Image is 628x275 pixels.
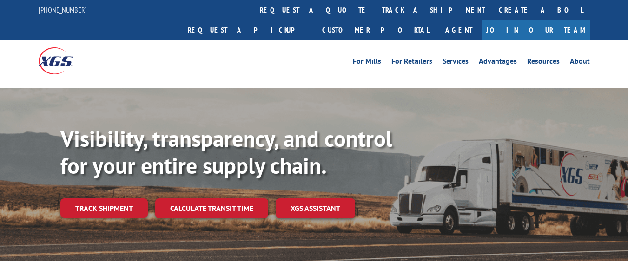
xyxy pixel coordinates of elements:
[39,5,87,14] a: [PHONE_NUMBER]
[443,58,469,68] a: Services
[570,58,590,68] a: About
[353,58,381,68] a: For Mills
[482,20,590,40] a: Join Our Team
[155,198,268,218] a: Calculate transit time
[276,198,355,218] a: XGS ASSISTANT
[436,20,482,40] a: Agent
[527,58,560,68] a: Resources
[181,20,315,40] a: Request a pickup
[391,58,432,68] a: For Retailers
[60,198,148,218] a: Track shipment
[479,58,517,68] a: Advantages
[315,20,436,40] a: Customer Portal
[60,124,392,180] b: Visibility, transparency, and control for your entire supply chain.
